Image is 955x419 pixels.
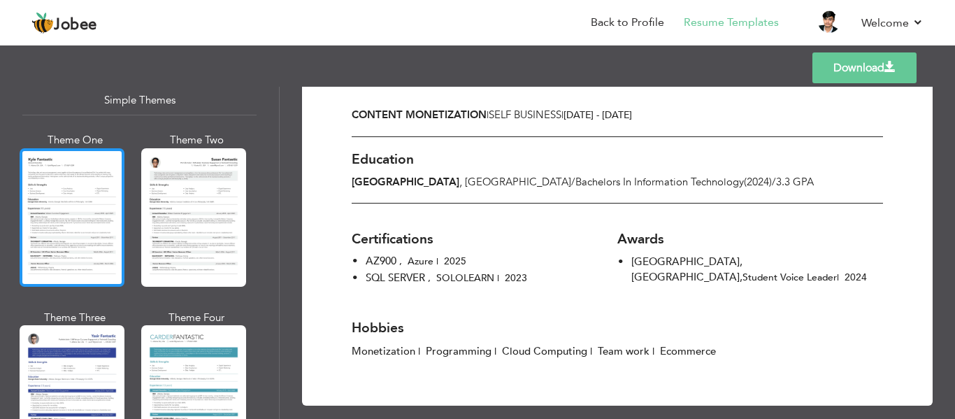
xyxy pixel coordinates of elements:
[22,311,127,325] div: Theme Three
[399,255,433,268] span: , Azure
[497,271,527,285] span: | 2023
[740,270,742,284] span: ,
[631,255,742,284] span: [GEOGRAPHIC_DATA], [GEOGRAPHIC_DATA]
[22,133,127,148] div: Theme One
[366,271,425,285] span: SQL SERVER
[352,319,875,338] div: Hobbies
[352,108,487,122] span: Content Monetization
[742,271,837,284] span: Student Voice Leader
[590,344,592,358] span: |
[144,133,249,148] div: Theme Two
[769,175,772,189] span: )
[684,15,779,31] a: Resume Templates
[352,230,609,249] div: Certifications
[861,15,924,31] a: Welcome
[465,175,571,189] span: [GEOGRAPHIC_DATA]
[776,175,814,189] span: 3.3 GPA
[494,344,496,358] span: |
[660,344,716,358] span: Ecommerce
[812,52,917,83] a: Download
[426,344,502,358] span: Programming
[571,175,575,189] span: /
[591,15,664,31] a: Back to Profile
[502,344,598,358] span: Cloud Computing
[418,344,420,358] span: |
[652,344,654,358] span: |
[352,344,426,358] span: Monetization
[818,10,840,33] img: Profile Img
[561,108,563,122] span: |
[459,175,462,189] span: ,
[428,271,494,285] span: , SOLOLEARN
[31,12,54,34] img: jobee.io
[487,108,489,122] span: |
[772,175,814,189] span: /
[598,344,660,358] span: Team work
[54,17,97,33] span: Jobee
[575,175,744,189] span: Bachelors In Information Technology
[22,85,257,115] div: Simple Themes
[489,108,561,122] span: Self business
[617,230,664,248] span: Awards
[31,12,97,34] a: Jobee
[144,311,249,325] div: Theme Four
[366,254,396,268] span: AZ900
[563,108,632,122] span: [DATE] - [DATE]
[747,175,769,189] span: 2024
[352,150,414,169] span: Education
[352,175,459,189] span: [GEOGRAPHIC_DATA]
[837,271,867,284] span: | 2024
[436,255,466,268] span: | 2025
[744,175,747,189] span: (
